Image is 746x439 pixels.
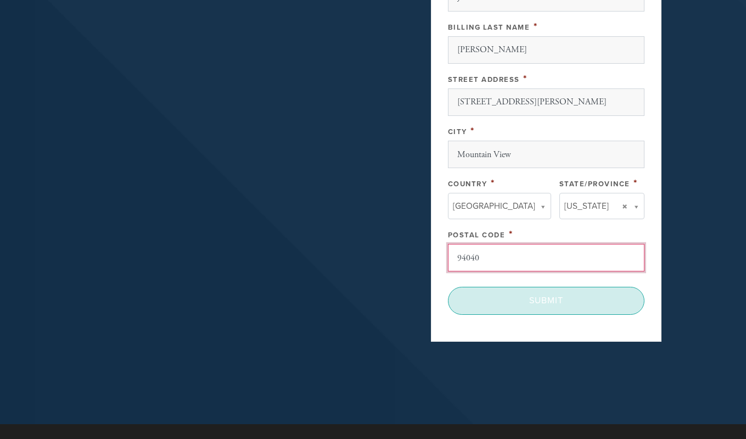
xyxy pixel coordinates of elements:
span: [US_STATE] [564,199,609,213]
label: State/Province [559,180,630,188]
input: Submit [448,287,644,314]
span: [GEOGRAPHIC_DATA] [453,199,535,213]
a: [US_STATE] [559,193,644,219]
label: City [448,127,467,136]
span: This field is required. [534,20,538,32]
span: This field is required. [633,177,638,189]
span: This field is required. [523,73,528,85]
span: This field is required. [470,125,475,137]
label: Country [448,180,487,188]
label: Billing Last Name [448,23,530,32]
a: [GEOGRAPHIC_DATA] [448,193,551,219]
span: This field is required. [509,228,513,240]
label: Postal Code [448,231,506,240]
label: Street Address [448,75,520,84]
span: This field is required. [491,177,495,189]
